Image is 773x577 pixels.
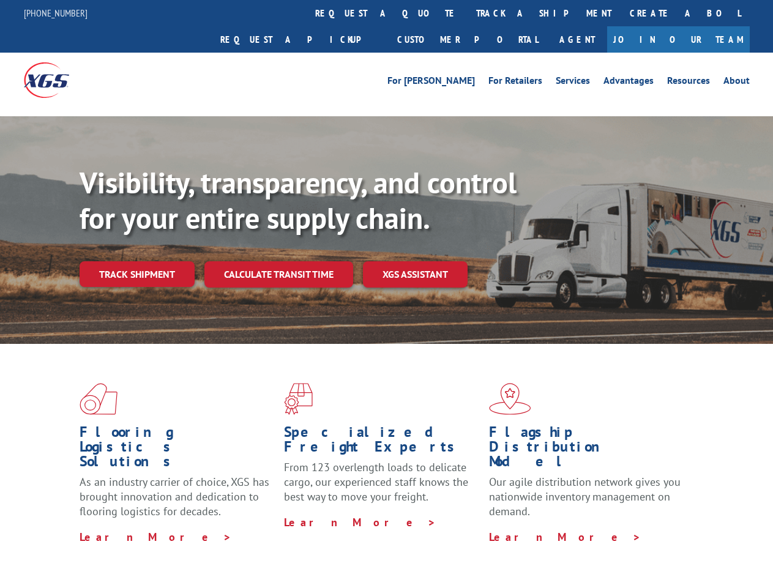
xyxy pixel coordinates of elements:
[211,26,388,53] a: Request a pickup
[556,76,590,89] a: Services
[80,425,275,475] h1: Flooring Logistics Solutions
[388,26,547,53] a: Customer Portal
[603,76,654,89] a: Advantages
[488,76,542,89] a: For Retailers
[284,515,436,529] a: Learn More >
[363,261,468,288] a: XGS ASSISTANT
[204,261,353,288] a: Calculate transit time
[284,383,313,415] img: xgs-icon-focused-on-flooring-red
[607,26,750,53] a: Join Our Team
[547,26,607,53] a: Agent
[80,261,195,287] a: Track shipment
[489,475,681,518] span: Our agile distribution network gives you nationwide inventory management on demand.
[667,76,710,89] a: Resources
[80,530,232,544] a: Learn More >
[723,76,750,89] a: About
[24,7,88,19] a: [PHONE_NUMBER]
[80,475,269,518] span: As an industry carrier of choice, XGS has brought innovation and dedication to flooring logistics...
[489,383,531,415] img: xgs-icon-flagship-distribution-model-red
[284,460,479,515] p: From 123 overlength loads to delicate cargo, our experienced staff knows the best way to move you...
[489,425,684,475] h1: Flagship Distribution Model
[80,383,118,415] img: xgs-icon-total-supply-chain-intelligence-red
[489,530,641,544] a: Learn More >
[80,163,517,237] b: Visibility, transparency, and control for your entire supply chain.
[284,425,479,460] h1: Specialized Freight Experts
[387,76,475,89] a: For [PERSON_NAME]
